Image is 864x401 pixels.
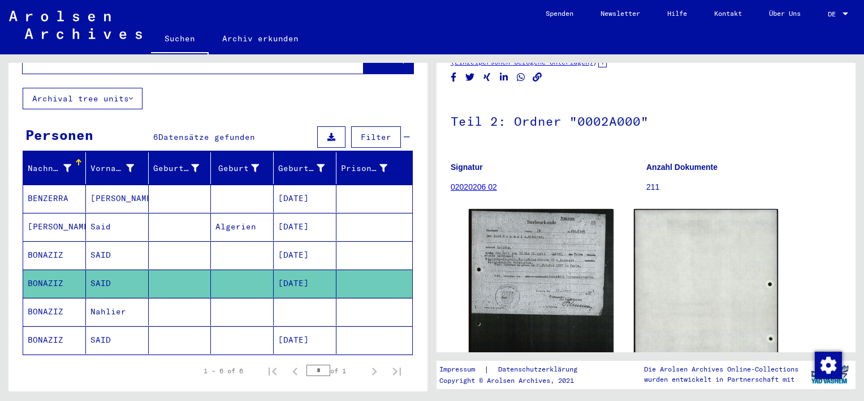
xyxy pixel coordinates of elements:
div: Nachname [28,163,71,174]
mat-header-cell: Vorname [86,152,149,184]
button: Share on Twitter [464,70,476,84]
mat-cell: SAID [86,241,149,269]
div: Vorname [90,159,148,177]
b: Anzahl Dokumente [646,163,718,172]
mat-cell: Said [86,213,149,241]
div: Geburtsname [153,159,214,177]
button: Share on Facebook [448,70,460,84]
mat-cell: [DATE] [274,326,336,354]
div: Geburt‏ [215,159,273,177]
mat-cell: BONAZIZ [23,241,86,269]
span: Filter [361,132,391,142]
mat-cell: [DATE] [274,270,336,297]
h1: Teil 2: Ordner "0002A000" [451,95,841,145]
mat-header-cell: Geburt‏ [211,152,274,184]
div: Personen [25,125,93,145]
mat-cell: [PERSON_NAME] [86,185,149,212]
div: 1 – 6 of 6 [204,366,243,376]
div: Prisoner # [341,163,387,174]
button: First page [261,360,284,382]
mat-cell: [PERSON_NAME] [23,213,86,241]
button: Share on LinkedIn [498,70,510,84]
div: Geburt‏ [215,163,259,174]
b: Signatur [451,163,483,172]
mat-cell: [DATE] [274,185,336,212]
mat-cell: Algerien [211,213,274,241]
button: Copy link [532,70,543,84]
div: | [439,364,591,376]
button: Filter [351,126,401,148]
div: Nachname [28,159,85,177]
button: Share on WhatsApp [515,70,527,84]
span: 6 [153,132,158,142]
mat-cell: [DATE] [274,241,336,269]
mat-header-cell: Nachname [23,152,86,184]
img: Zustimmung ändern [815,352,842,379]
mat-header-cell: Geburtsname [149,152,211,184]
div: Geburtsdatum [278,163,325,174]
span: Datensätze gefunden [158,132,255,142]
div: of 1 [306,365,363,376]
button: Share on Xing [481,70,493,84]
p: Die Arolsen Archives Online-Collections [644,364,798,374]
mat-cell: [DATE] [274,213,336,241]
p: Copyright © Arolsen Archives, 2021 [439,376,591,386]
img: 001.jpg [469,209,614,398]
mat-cell: SAID [86,326,149,354]
mat-cell: BONAZIZ [23,270,86,297]
mat-cell: BONAZIZ [23,298,86,326]
img: yv_logo.png [809,360,851,389]
button: Archival tree units [23,88,142,109]
div: Geburtsname [153,163,200,174]
div: Vorname [90,163,134,174]
div: Geburtsdatum [278,159,339,177]
img: Arolsen_neg.svg [9,11,142,39]
mat-header-cell: Prisoner # [336,152,412,184]
button: Next page [363,360,386,382]
a: Impressum [439,364,484,376]
mat-cell: BONAZIZ [23,326,86,354]
mat-cell: SAID [86,270,149,297]
a: Suchen [151,25,209,54]
button: Previous page [284,360,306,382]
p: wurden entwickelt in Partnerschaft mit [644,374,798,385]
span: DE [828,10,840,18]
div: Prisoner # [341,159,401,177]
mat-cell: Nahlier [86,298,149,326]
a: 02020206 02 [451,182,497,191]
mat-header-cell: Geburtsdatum [274,152,336,184]
button: Last page [386,360,408,382]
p: 211 [646,181,841,193]
a: Datenschutzerklärung [489,364,591,376]
a: Archiv erkunden [209,25,312,52]
mat-cell: BENZERRA [23,185,86,212]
